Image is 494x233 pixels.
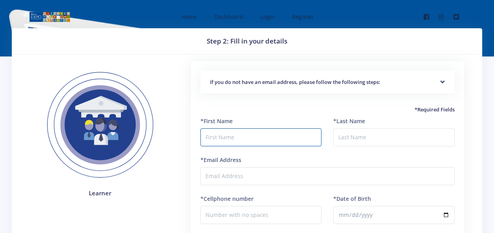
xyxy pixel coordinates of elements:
[200,167,455,185] input: Email Address
[333,117,365,125] label: *Last Name
[200,156,241,164] label: *Email Address
[36,61,164,189] img: Learner
[182,13,197,20] span: Home
[200,106,455,114] h5: *Required Fields
[333,195,371,203] label: *Date of Birth
[253,6,281,27] a: Login
[261,13,275,20] span: Login
[174,6,203,27] a: Home
[200,195,253,203] label: *Cellphone number
[284,6,320,27] a: Register
[200,128,322,146] input: First Name
[36,189,164,198] h4: Learner
[206,6,250,27] a: Dashboard
[333,128,455,146] input: Last Name
[21,36,473,46] h3: Step 2: Fill in your details
[292,13,314,20] span: Register
[214,13,243,20] span: Dashboard
[210,78,445,86] h5: If you do not have an email address, please follow the following steps:
[200,117,233,125] label: *First Name
[200,206,322,224] input: Number with no spaces
[29,11,70,23] img: logo01.png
